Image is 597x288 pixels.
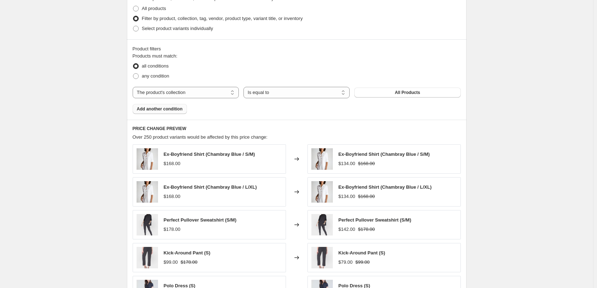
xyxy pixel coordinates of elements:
span: Ex-Boyfriend Shirt (Chambray Blue / L/XL) [164,184,257,190]
div: $79.00 [339,259,353,266]
div: $178.00 [164,226,181,233]
img: Kick-Around-Pant-Pants-Buki-womens-2_80x.jpg [311,247,333,268]
span: Add another condition [137,106,183,112]
strike: $178.00 [181,259,197,266]
span: All Products [395,90,420,95]
strike: $99.00 [355,259,370,266]
strike: $168.00 [358,193,375,200]
strike: $168.00 [358,160,375,167]
div: $134.00 [339,160,355,167]
img: Perfect-Pullover-Sweatshirt-Sweatshirts-Buki-womens_80x.jpg [311,214,333,235]
span: Perfect Pullover Sweatshirt (S/M) [339,217,411,223]
span: Ex-Boyfriend Shirt (Chambray Blue / S/M) [164,152,255,157]
button: All Products [354,88,460,98]
h6: PRICE CHANGE PREVIEW [133,126,461,131]
strike: $178.00 [358,226,375,233]
div: Product filters [133,45,461,53]
div: $168.00 [164,160,181,167]
span: any condition [142,73,169,79]
img: Ex-Boyfriend-Shirt-Shirts-Buki-womens_80x.webp [137,181,158,203]
img: Ex-Boyfriend-Shirt-Shirts-Buki-womens_80x.webp [137,148,158,170]
img: Ex-Boyfriend-Shirt-Shirts-Buki-womens_80x.webp [311,181,333,203]
span: Filter by product, collection, tag, vendor, product type, variant title, or inventory [142,16,303,21]
span: Select product variants individually [142,26,213,31]
span: Kick-Around Pant (S) [164,250,211,255]
span: Products must match: [133,53,178,59]
span: Over 250 product variants would be affected by this price change: [133,134,268,140]
span: Perfect Pullover Sweatshirt (S/M) [164,217,237,223]
div: $99.00 [164,259,178,266]
div: $168.00 [164,193,181,200]
div: $134.00 [339,193,355,200]
span: Ex-Boyfriend Shirt (Chambray Blue / S/M) [339,152,430,157]
div: $142.00 [339,226,355,233]
span: all conditions [142,63,169,69]
img: Perfect-Pullover-Sweatshirt-Sweatshirts-Buki-womens_80x.jpg [137,214,158,235]
span: Ex-Boyfriend Shirt (Chambray Blue / L/XL) [339,184,432,190]
span: Kick-Around Pant (S) [339,250,385,255]
img: Kick-Around-Pant-Pants-Buki-womens-2_80x.jpg [137,247,158,268]
span: All products [142,6,166,11]
img: Ex-Boyfriend-Shirt-Shirts-Buki-womens_80x.webp [311,148,333,170]
button: Add another condition [133,104,187,114]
